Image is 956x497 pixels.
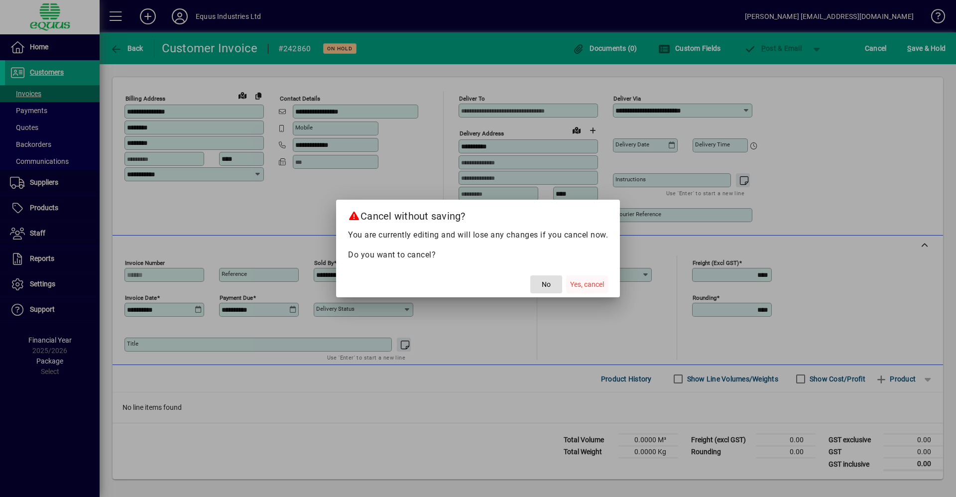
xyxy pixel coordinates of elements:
span: No [542,279,551,290]
button: No [530,275,562,293]
p: Do you want to cancel? [348,249,608,261]
h2: Cancel without saving? [336,200,620,229]
button: Yes, cancel [566,275,608,293]
span: Yes, cancel [570,279,604,290]
p: You are currently editing and will lose any changes if you cancel now. [348,229,608,241]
